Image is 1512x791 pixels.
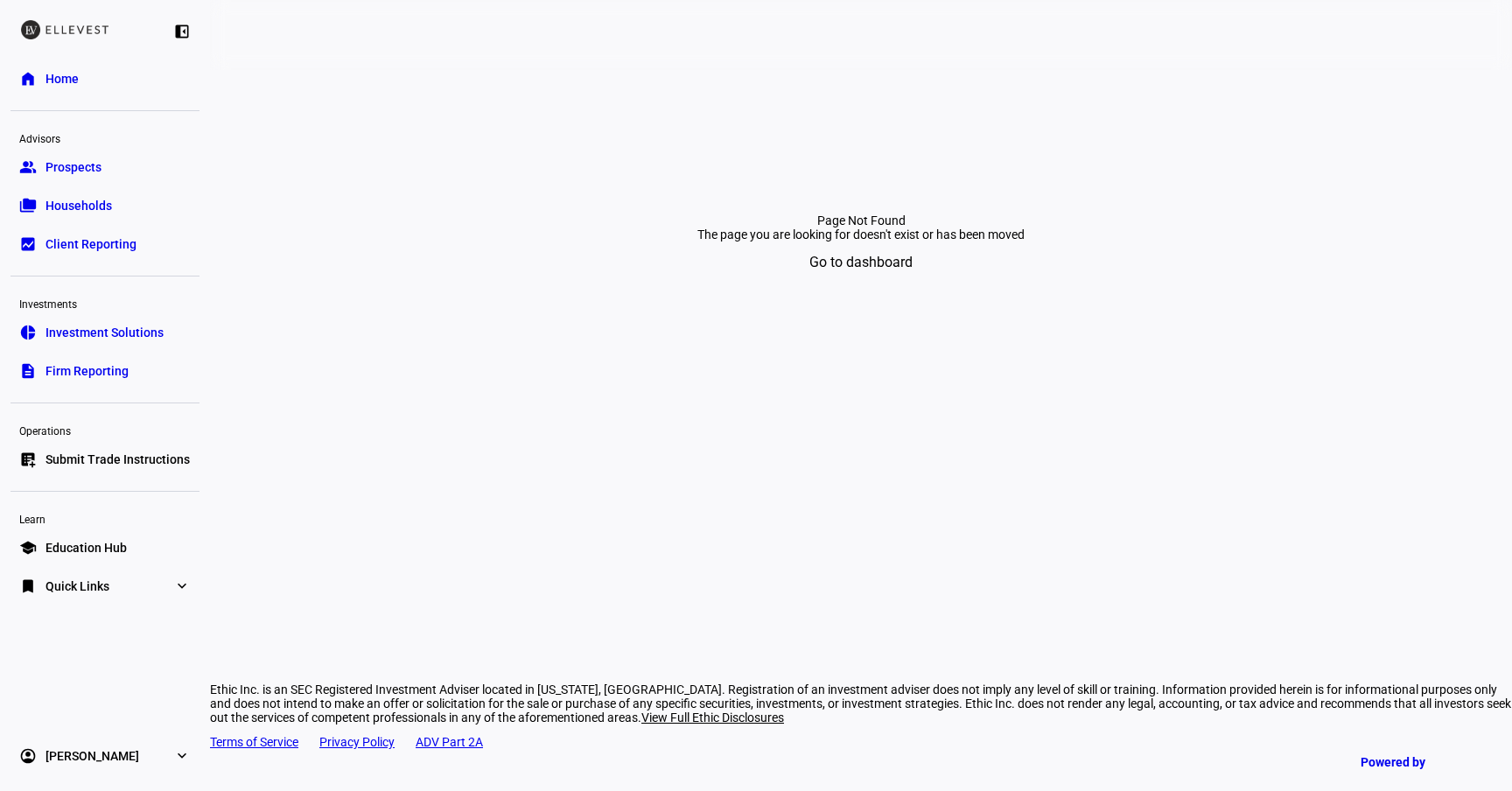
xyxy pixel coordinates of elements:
eth-mat-symbol: list_alt_add [19,451,37,468]
eth-mat-symbol: expand_more [173,577,191,595]
div: Investments [10,290,199,315]
div: Ethic Inc. is an SEC Registered Investment Adviser located in [US_STATE], [GEOGRAPHIC_DATA]. Regi... [210,682,1512,724]
span: Go to dashboard [809,241,913,283]
eth-mat-symbol: pie_chart [19,324,37,341]
span: Firm Reporting [45,362,129,380]
eth-mat-symbol: group [19,158,37,176]
a: groupProspects [10,150,199,185]
button: Go to dashboard [785,241,937,283]
div: Page Not Found [231,213,1491,227]
a: Terms of Service [210,735,298,749]
a: folder_copyHouseholds [10,188,199,223]
a: homeHome [10,61,199,96]
eth-mat-symbol: description [19,362,37,380]
span: Client Reporting [45,235,136,253]
span: Home [45,70,79,87]
a: Privacy Policy [319,735,395,749]
a: descriptionFirm Reporting [10,353,199,388]
span: [PERSON_NAME] [45,747,139,765]
eth-mat-symbol: bid_landscape [19,235,37,253]
span: View Full Ethic Disclosures [641,710,784,724]
eth-mat-symbol: account_circle [19,747,37,765]
a: Powered by [1352,745,1486,778]
span: Prospects [45,158,101,176]
div: Advisors [10,125,199,150]
a: bid_landscapeClient Reporting [10,227,199,262]
eth-mat-symbol: school [19,539,37,556]
eth-mat-symbol: folder_copy [19,197,37,214]
div: Learn [10,506,199,530]
div: The page you are looking for doesn't exist or has been moved [505,227,1218,241]
span: Education Hub [45,539,127,556]
span: Households [45,197,112,214]
eth-mat-symbol: bookmark [19,577,37,595]
a: ADV Part 2A [416,735,483,749]
eth-mat-symbol: home [19,70,37,87]
span: Investment Solutions [45,324,164,341]
span: Quick Links [45,577,109,595]
eth-mat-symbol: left_panel_close [173,23,191,40]
a: pie_chartInvestment Solutions [10,315,199,350]
eth-mat-symbol: expand_more [173,747,191,765]
span: Submit Trade Instructions [45,451,190,468]
div: Operations [10,417,199,442]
